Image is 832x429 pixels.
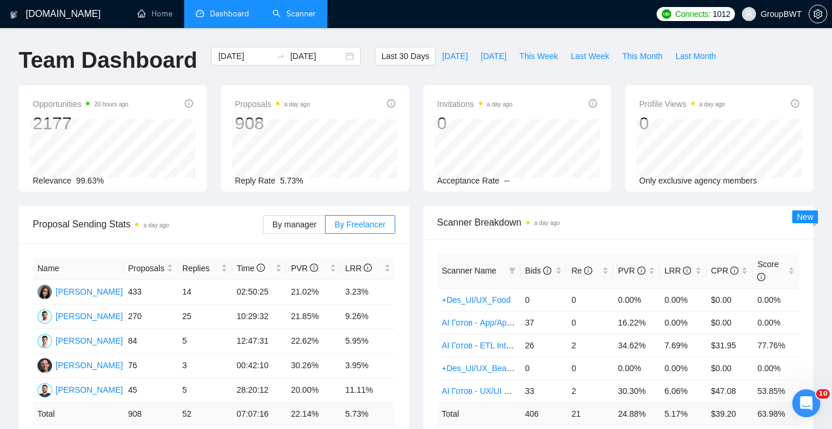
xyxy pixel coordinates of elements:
div: [PERSON_NAME] [56,383,123,396]
span: [DATE] [442,50,468,63]
span: filter [509,267,516,274]
td: 11.11% [341,378,395,403]
span: 5.73% [280,176,303,185]
td: 16.22% [613,311,660,334]
td: 0 [567,288,613,311]
button: This Month [616,47,669,65]
img: upwork-logo.png [662,9,671,19]
span: Profile Views [639,97,725,111]
time: 20 hours ago [94,101,128,108]
span: LRR [664,266,691,275]
button: [DATE] [436,47,474,65]
span: By Freelancer [334,220,385,229]
img: DN [37,334,52,348]
td: 0.00% [613,288,660,311]
span: info-circle [257,264,265,272]
td: 6.06% [660,379,706,402]
span: dashboard [196,9,204,18]
div: 0 [437,112,513,134]
td: 34.62% [613,334,660,357]
td: 0 [567,311,613,334]
td: 77.76% [752,334,799,357]
span: info-circle [310,264,318,272]
a: VZ[PERSON_NAME] [37,360,123,369]
span: Last Week [571,50,609,63]
input: Start date [218,50,271,63]
td: 63.98 % [752,402,799,425]
span: Reply Rate [235,176,275,185]
span: PVR [618,266,645,275]
span: Proposals [128,262,164,275]
td: 10:29:32 [232,305,286,329]
td: 5.17 % [660,402,706,425]
td: 0 [520,288,567,311]
td: 24.88 % [613,402,660,425]
div: 2177 [33,112,129,134]
span: Scanner Breakdown [437,215,800,230]
td: $31.95 [706,334,753,357]
td: 52 [178,403,232,425]
span: info-circle [730,267,738,275]
td: 7.69% [660,334,706,357]
td: 30.30% [613,379,660,402]
span: This Week [519,50,558,63]
td: 270 [123,305,178,329]
time: a day ago [487,101,513,108]
a: searchScanner [272,9,316,19]
td: $0.00 [706,311,753,334]
a: AI Готов - App/Application [442,318,537,327]
td: 3.23% [341,280,395,305]
td: 53.85% [752,379,799,402]
td: 26 [520,334,567,357]
span: to [276,51,285,61]
td: 3.95% [341,354,395,378]
span: Last Month [675,50,716,63]
td: 5.73 % [341,403,395,425]
td: 30.26% [286,354,341,378]
button: Last Month [669,47,722,65]
img: SK [37,285,52,299]
span: setting [809,9,827,19]
td: $47.08 [706,379,753,402]
span: Opportunities [33,97,129,111]
span: Acceptance Rate [437,176,500,185]
td: Total [33,403,123,425]
span: This Month [622,50,662,63]
span: 99.63% [76,176,103,185]
td: $ 39.20 [706,402,753,425]
span: Re [571,266,592,275]
td: 07:07:16 [232,403,286,425]
td: 02:50:25 [232,280,286,305]
span: LRR [346,264,372,273]
span: Score [757,260,779,282]
time: a day ago [284,101,310,108]
img: VZ [37,358,52,373]
td: 0.00% [752,311,799,334]
a: +Des_UI/UX_Beauty [442,364,518,373]
span: 1012 [713,8,730,20]
span: By manager [272,220,316,229]
span: info-circle [364,264,372,272]
span: Invitations [437,97,513,111]
span: Last 30 Days [381,50,429,63]
td: 5 [178,329,232,354]
span: Dashboard [210,9,249,19]
a: AI Готов - ETL Intermediate [442,341,543,350]
span: info-circle [637,267,645,275]
a: AY[PERSON_NAME] [37,311,123,320]
td: 21.02% [286,280,341,305]
div: 0 [639,112,725,134]
td: 9.26% [341,305,395,329]
td: 2 [567,334,613,357]
td: 45 [123,378,178,403]
td: Total [437,402,520,425]
td: 433 [123,280,178,305]
td: 0.00% [660,357,706,379]
a: AI Готов - UX/UI Designer [442,386,537,396]
td: 12:47:31 [232,329,286,354]
img: AY [37,309,52,324]
td: 0 [567,357,613,379]
td: 22.14 % [286,403,341,425]
a: setting [809,9,827,19]
td: 5.95% [341,329,395,354]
